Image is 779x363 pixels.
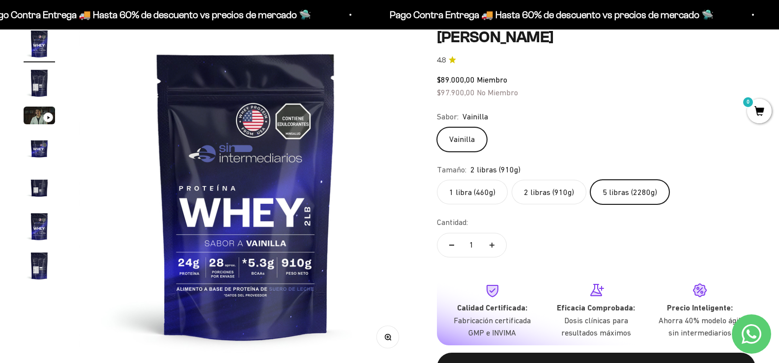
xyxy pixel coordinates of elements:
span: 4.8 [437,55,446,66]
img: Proteína Whey - Vainilla [24,211,55,242]
button: Ir al artículo 4 [24,132,55,167]
span: $97.900,00 [437,88,475,97]
span: Enviar [161,169,202,186]
p: Fabricación certificada GMP e INVIMA [449,314,537,339]
legend: Tamaño: [437,164,466,176]
img: Proteína Whey - Vainilla [24,250,55,281]
div: Detalles sobre ingredientes "limpios" [12,69,203,86]
a: 4.84.8 de 5.0 estrellas [437,55,755,66]
img: Proteína Whey - Vainilla [24,67,55,99]
label: Cantidad: [437,216,468,229]
button: Ir al artículo 3 [24,107,55,127]
p: Dosis clínicas para resultados máximos [552,314,640,339]
p: Para decidirte a comprar este suplemento, ¿qué información específica sobre su pureza, origen o c... [12,16,203,60]
img: Proteína Whey - Vainilla [24,171,55,203]
button: Ir al artículo 5 [24,171,55,206]
p: Pago Contra Entrega 🚚 Hasta 60% de descuento vs precios de mercado 🛸 [388,7,712,23]
img: Proteína Whey - Vainilla [24,132,55,164]
div: Certificaciones de calidad [12,108,203,125]
span: No Miembro [477,88,518,97]
button: Ir al artículo 7 [24,250,55,284]
h1: [PERSON_NAME] [437,28,755,47]
span: Miembro [477,75,507,84]
p: Ahorra 40% modelo ágil sin intermediarios [656,314,744,339]
a: 0 [747,107,772,117]
span: Vainilla [462,111,488,123]
input: Otra (por favor especifica) [32,148,202,164]
div: País de origen de ingredientes [12,88,203,106]
span: 2 libras (910g) [470,164,520,176]
button: Ir al artículo 6 [24,211,55,245]
mark: 0 [742,96,754,108]
span: $89.000,00 [437,75,475,84]
strong: Precio Inteligente: [667,303,733,312]
img: Proteína Whey - Vainilla [24,28,55,59]
img: Proteína Whey - Vainilla [79,28,413,363]
button: Aumentar cantidad [478,233,506,257]
strong: Eficacia Comprobada: [557,303,635,312]
legend: Sabor: [437,111,459,123]
button: Enviar [160,169,203,186]
button: Ir al artículo 2 [24,67,55,102]
div: Comparativa con otros productos similares [12,128,203,145]
strong: Calidad Certificada: [457,303,527,312]
button: Reducir cantidad [437,233,466,257]
button: Ir al artículo 1 [24,28,55,62]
